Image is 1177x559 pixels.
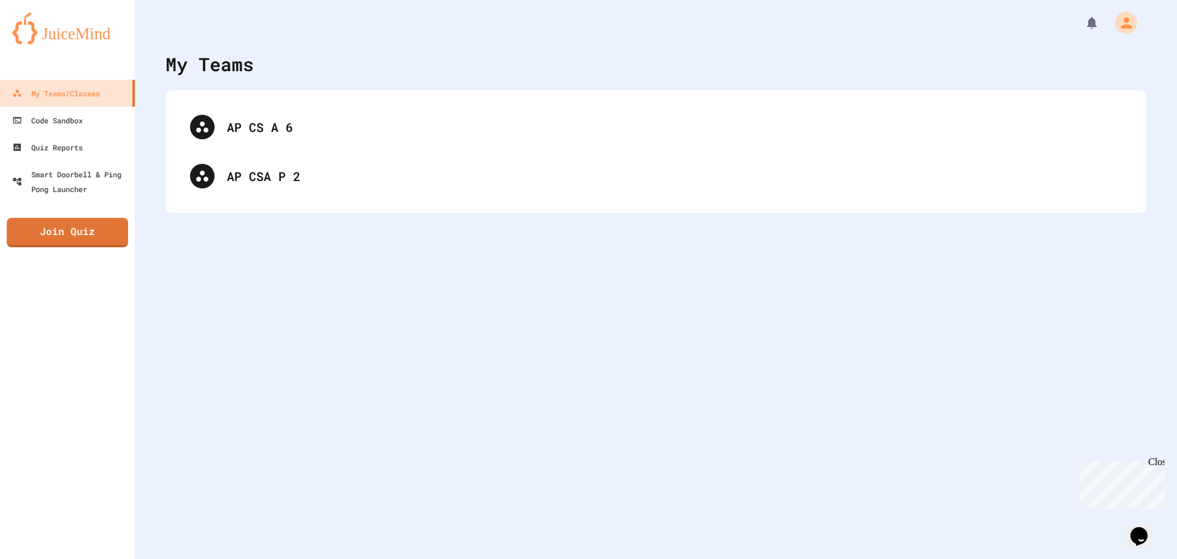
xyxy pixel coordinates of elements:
iframe: chat widget [1075,457,1165,509]
div: Code Sandbox [12,113,83,128]
div: AP CSA P 2 [227,167,1122,185]
div: My Teams [166,50,254,78]
div: Smart Doorbell & Ping Pong Launcher [12,167,130,196]
div: Chat with us now!Close [5,5,85,78]
a: Join Quiz [7,218,128,247]
div: AP CS A 6 [227,118,1122,136]
div: AP CS A 6 [178,102,1134,152]
div: AP CSA P 2 [178,152,1134,201]
div: Quiz Reports [12,140,83,155]
img: logo-orange.svg [12,12,123,44]
div: My Teams/Classes [12,86,100,101]
iframe: chat widget [1126,510,1165,547]
div: My Account [1102,9,1140,37]
div: My Notifications [1062,12,1102,33]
